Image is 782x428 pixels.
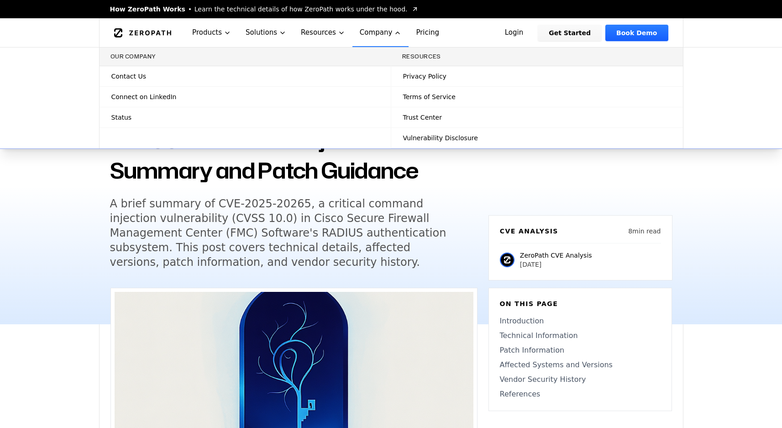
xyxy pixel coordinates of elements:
[500,374,661,385] a: Vendor Security History
[110,5,185,14] span: How ZeroPath Works
[391,66,683,86] a: Privacy Policy
[500,345,661,356] a: Patch Information
[403,113,442,122] span: Trust Center
[391,128,683,148] a: Vulnerability Disclosure
[111,72,146,81] span: Contact Us
[500,227,558,236] h6: CVE Analysis
[352,18,409,47] button: Company
[110,196,461,269] h5: A brief summary of CVE-2025-20265, a critical command injection vulnerability (CVSS 10.0) in Cisc...
[500,330,661,341] a: Technical Information
[100,66,391,86] a: Contact Us
[100,87,391,107] a: Connect on LinkedIn
[403,92,456,101] span: Terms of Service
[538,25,602,41] a: Get Started
[294,18,352,47] button: Resources
[100,107,391,127] a: Status
[110,53,380,60] h3: Our Company
[238,18,294,47] button: Solutions
[111,113,132,122] span: Status
[500,359,661,370] a: Affected Systems and Versions
[500,253,514,267] img: ZeroPath CVE Analysis
[494,25,535,41] a: Login
[628,227,661,236] p: 8 min read
[409,18,446,47] a: Pricing
[605,25,668,41] a: Book Demo
[403,133,478,143] span: Vulnerability Disclosure
[403,72,446,81] span: Privacy Policy
[194,5,408,14] span: Learn the technical details of how ZeroPath works under the hood.
[500,389,661,400] a: References
[402,53,672,60] h3: Resources
[110,5,419,14] a: How ZeroPath WorksLearn the technical details of how ZeroPath works under the hood.
[99,18,683,47] nav: Global
[520,251,592,260] p: ZeroPath CVE Analysis
[185,18,238,47] button: Products
[391,87,683,107] a: Terms of Service
[520,260,592,269] p: [DATE]
[391,107,683,127] a: Trust Center
[111,92,177,101] span: Connect on LinkedIn
[500,299,661,308] h6: On this page
[500,316,661,327] a: Introduction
